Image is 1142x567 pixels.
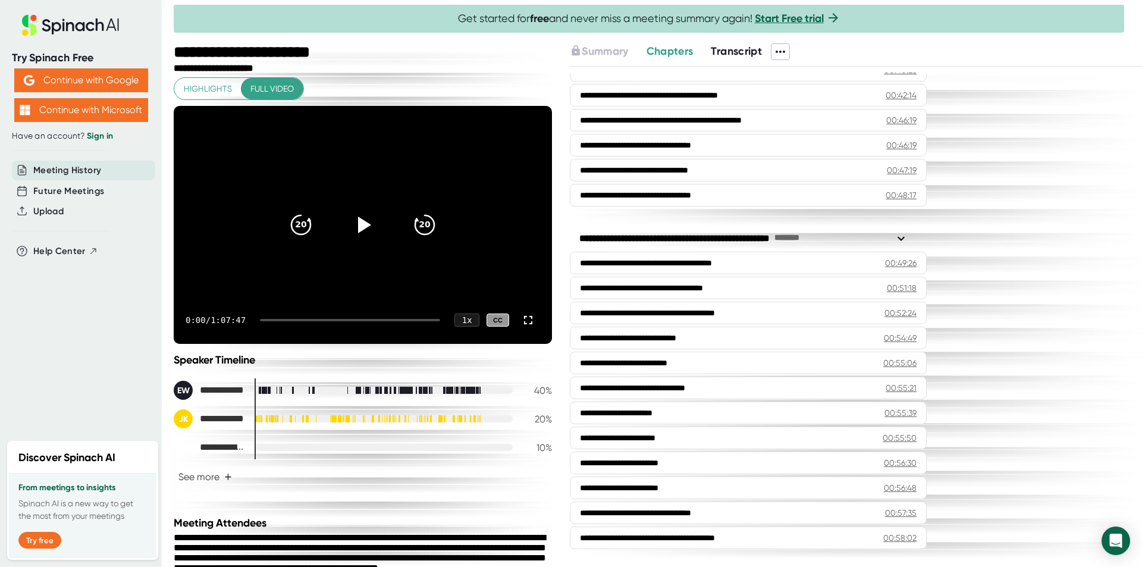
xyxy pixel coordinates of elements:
[18,450,115,466] h2: Discover Spinach AI
[647,43,694,59] button: Chapters
[184,82,232,96] span: Highlights
[884,482,917,494] div: 00:56:48
[33,184,104,198] button: Future Meetings
[886,189,917,201] div: 00:48:17
[174,78,241,100] button: Highlights
[582,45,628,58] span: Summary
[884,407,917,419] div: 00:55:39
[18,532,61,549] button: Try free
[570,43,628,59] button: Summary
[186,315,246,325] div: 0:00 / 1:07:47
[250,82,294,96] span: Full video
[884,307,917,319] div: 00:52:24
[14,98,148,122] button: Continue with Microsoft
[570,43,646,60] div: Upgrade to access
[755,12,824,25] a: Start Free trial
[885,257,917,269] div: 00:49:26
[886,114,917,126] div: 00:46:19
[12,51,150,65] div: Try Spinach Free
[884,457,917,469] div: 00:56:30
[886,382,917,394] div: 00:55:21
[530,12,549,25] b: free
[711,45,762,58] span: Transcript
[33,205,64,218] button: Upload
[887,164,917,176] div: 00:47:19
[174,516,555,530] div: Meeting Attendees
[711,43,762,59] button: Transcript
[174,409,245,428] div: Jodi Kieffer
[647,45,694,58] span: Chapters
[18,483,147,493] h3: From meetings to insights
[522,442,552,453] div: 10 %
[885,507,917,519] div: 00:57:35
[224,472,232,482] span: +
[884,332,917,344] div: 00:54:49
[1102,527,1130,555] div: Open Intercom Messenger
[24,75,34,86] img: Aehbyd4JwY73AAAAAElFTkSuQmCC
[33,245,86,258] span: Help Center
[174,438,245,457] div: Jenelle Cleland
[458,12,840,26] span: Get started for and never miss a meeting summary again!
[522,413,552,425] div: 20 %
[174,438,193,457] div: JC
[887,282,917,294] div: 00:51:18
[883,357,917,369] div: 00:55:06
[174,466,237,487] button: See more+
[14,68,148,92] button: Continue with Google
[174,381,193,400] div: EW
[33,245,98,258] button: Help Center
[174,409,193,428] div: JK
[883,432,917,444] div: 00:55:50
[241,78,303,100] button: Full video
[883,532,917,544] div: 00:58:02
[886,139,917,151] div: 00:46:19
[487,314,509,327] div: CC
[174,353,552,366] div: Speaker Timeline
[18,497,147,522] p: Spinach AI is a new way to get the most from your meetings
[33,164,101,177] button: Meeting History
[12,131,150,142] div: Have an account?
[87,131,113,141] a: Sign in
[886,89,917,101] div: 00:42:14
[454,314,479,327] div: 1 x
[522,385,552,396] div: 40 %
